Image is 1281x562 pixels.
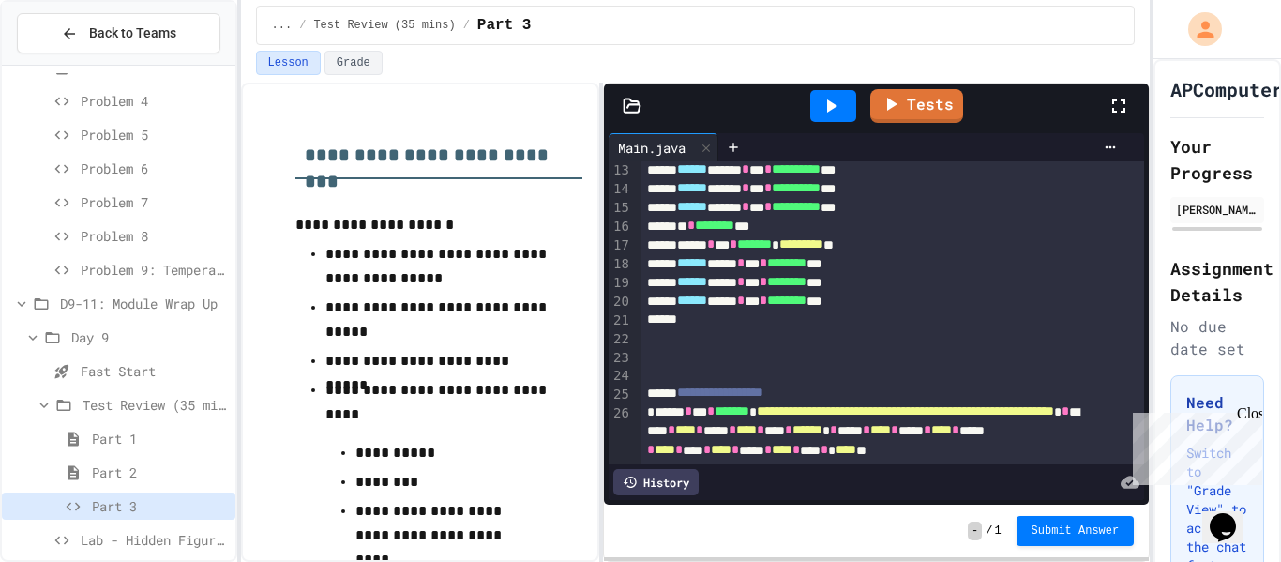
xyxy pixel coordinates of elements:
span: Part 1 [92,429,228,448]
div: 19 [609,274,632,293]
div: 22 [609,330,632,349]
span: Test Review (35 mins) [83,395,228,415]
h3: Need Help? [1186,391,1248,436]
iframe: chat widget [1125,405,1262,485]
a: Tests [870,89,963,123]
div: No due date set [1170,315,1264,360]
span: Submit Answer [1032,524,1120,539]
span: Problem 7 [81,192,228,212]
div: 25 [609,386,632,404]
span: D9-11: Module Wrap Up [60,294,228,313]
div: 20 [609,293,632,311]
div: Main.java [609,133,718,161]
iframe: chat widget [1202,487,1262,543]
span: Part 2 [92,463,228,482]
button: Grade [324,51,383,75]
span: Problem 9: Temperature Converter [81,260,228,280]
span: - [968,522,982,540]
span: 1 [994,524,1001,539]
span: Fast Start [81,361,228,381]
h2: Your Progress [1170,133,1264,186]
span: ... [272,18,293,33]
h2: Assignment Details [1170,255,1264,308]
div: 16 [609,218,632,236]
span: Problem 5 [81,125,228,144]
span: / [986,524,992,539]
span: Part 3 [92,496,228,516]
span: / [463,18,470,33]
span: Back to Teams [89,23,176,43]
div: History [613,469,699,495]
span: Problem 4 [81,91,228,111]
span: / [299,18,306,33]
div: My Account [1168,8,1227,51]
span: Lab - Hidden Figures: Launch Weight Calculator [81,530,228,550]
button: Lesson [256,51,321,75]
div: 23 [609,349,632,368]
div: 13 [609,161,632,180]
div: 18 [609,255,632,274]
span: Day 9 [71,327,228,347]
span: Problem 6 [81,159,228,178]
div: 15 [609,199,632,218]
span: Test Review (35 mins) [313,18,455,33]
div: 26 [609,404,632,461]
span: Part 3 [477,14,532,37]
div: 27 [609,461,632,479]
div: 24 [609,367,632,386]
div: [PERSON_NAME] [1176,201,1258,218]
div: Main.java [609,138,695,158]
button: Submit Answer [1017,516,1135,546]
div: 21 [609,311,632,330]
button: Back to Teams [17,13,220,53]
div: 14 [609,180,632,199]
div: 17 [609,236,632,255]
div: Chat with us now!Close [8,8,129,119]
span: Problem 8 [81,226,228,246]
